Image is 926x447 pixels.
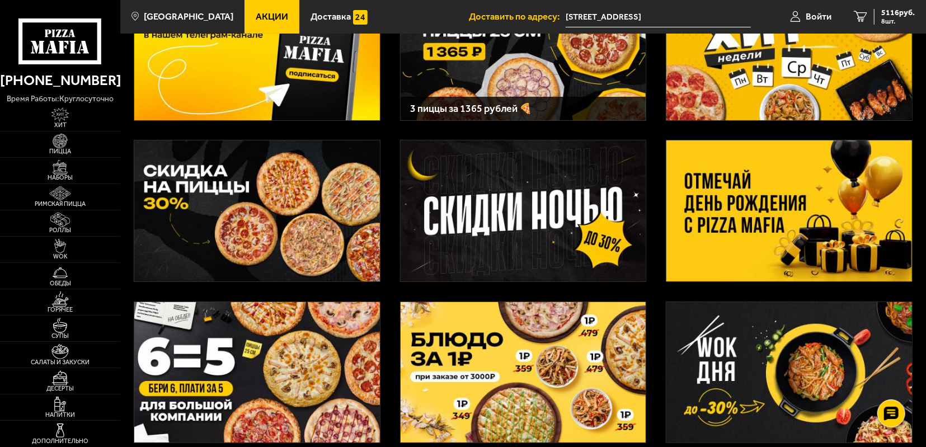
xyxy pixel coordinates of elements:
img: 15daf4d41897b9f0e9f617042186c801.svg [353,10,368,25]
span: Акции [256,12,288,22]
span: Доставка [311,12,351,22]
span: Войти [806,12,831,22]
span: Доставить по адресу: [469,12,566,22]
h3: 3 пиццы за 1365 рублей 🍕 [410,103,636,114]
span: [GEOGRAPHIC_DATA] [144,12,233,22]
span: 8 шт. [881,18,915,25]
span: 5116 руб. [881,9,915,17]
input: Ваш адрес доставки [566,7,751,27]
